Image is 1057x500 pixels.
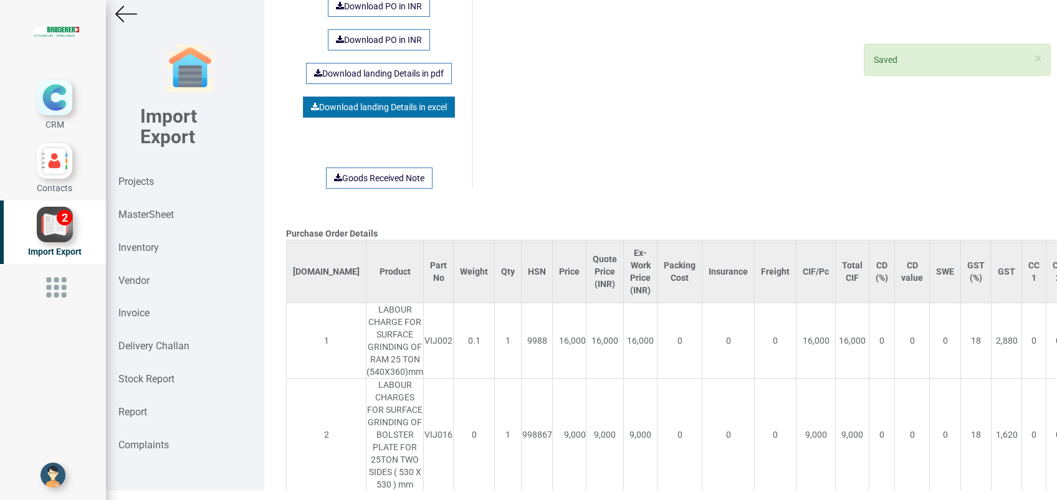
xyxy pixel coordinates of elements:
[522,379,553,491] td: 998867
[28,247,82,257] span: Import Export
[287,303,366,379] td: 1
[118,439,169,451] strong: Complaints
[366,379,423,491] div: LABOUR CHARGES FOR SURFACE GRINDING OF BOLSTER PLATE FOR 25TON TWO SIDES ( 530 X 530 ) mm
[930,379,961,491] td: 0
[624,240,658,303] th: Ex-Work Price (INR)
[118,275,150,286] strong: Vendor
[755,303,796,379] td: 0
[326,167,433,189] a: Goods Received Note
[286,229,378,238] b: Purchase Order Details
[454,303,495,379] td: 0.1
[992,240,1022,303] th: GST
[118,209,174,220] strong: MasterSheet
[836,240,869,303] th: Total CIF
[553,303,586,379] td: 16,000
[755,240,796,303] th: Freight
[1035,51,1041,66] span: ×
[930,303,961,379] td: 0
[287,240,366,303] th: [DOMAIN_NAME]
[522,303,553,379] td: 9988
[796,379,836,491] td: 9,000
[702,379,755,491] td: 0
[495,379,522,491] td: 1
[454,379,495,491] td: 0
[796,303,836,379] td: 16,000
[45,120,64,130] span: CRM
[118,373,175,385] strong: Stock Report
[961,240,992,303] th: GST (%)
[328,29,430,50] a: Download PO in INR
[495,303,522,379] td: 1
[586,240,624,303] th: Quote Price (INR)
[303,97,455,118] a: Download landing Details in excel
[1022,240,1046,303] th: CC 1
[57,210,72,225] div: 2
[992,379,1022,491] td: 1,620
[140,105,197,148] b: Import Export
[702,240,755,303] th: Insurance
[495,240,522,303] th: Qty
[553,379,586,491] td: 9,000
[424,334,453,347] div: VIJ002
[118,176,154,187] strong: Projects
[869,303,895,379] td: 0
[287,379,366,491] td: 2
[553,240,586,303] th: Price
[874,55,897,65] span: Saved
[118,406,147,418] strong: Report
[306,63,452,84] a: Download landing Details in pdf
[961,303,992,379] td: 18
[366,303,423,378] div: LABOUR CHARGE FOR SURFACE GRINDING OF RAM 25 TON (540X360)mm
[658,303,702,379] td: 0
[992,303,1022,379] td: 2,880
[895,240,930,303] th: CD value
[869,379,895,491] td: 0
[165,44,215,93] img: garage-closed.png
[522,240,553,303] th: HSN
[118,340,189,352] strong: Delivery Challan
[658,379,702,491] td: 0
[1022,303,1046,379] td: 0
[961,379,992,491] td: 18
[895,303,930,379] td: 0
[796,240,836,303] th: CIF/Pc
[658,240,702,303] th: Packing Cost
[424,428,453,441] div: VIJ016
[624,303,658,379] td: 16,000
[895,379,930,491] td: 0
[586,303,624,379] td: 16,000
[836,303,869,379] td: 16,000
[1022,379,1046,491] td: 0
[373,265,417,278] div: Product
[586,379,624,491] td: 9,000
[454,240,495,303] th: Weight
[118,242,159,253] strong: Inventory
[702,303,755,379] td: 0
[930,240,961,303] th: SWE
[624,379,658,491] td: 9,000
[37,183,72,193] span: Contacts
[118,307,150,319] strong: Invoice
[836,379,869,491] td: 9,000
[430,259,447,284] div: Part No
[869,240,895,303] th: CD (%)
[755,379,796,491] td: 0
